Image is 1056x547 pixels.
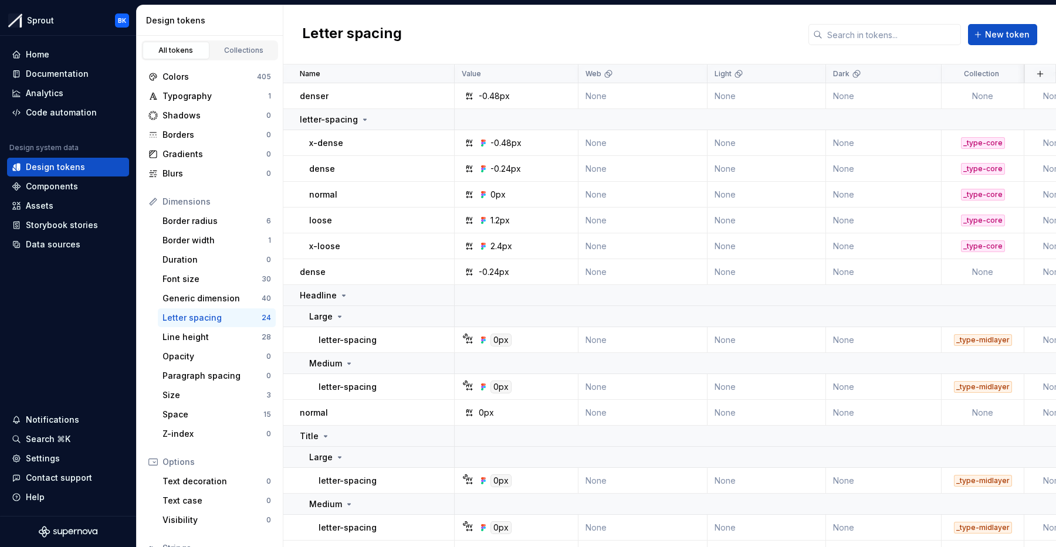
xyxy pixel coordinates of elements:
[309,215,332,226] p: loose
[163,129,266,141] div: Borders
[578,130,708,156] td: None
[942,259,1024,285] td: None
[309,189,337,201] p: normal
[300,69,320,79] p: Name
[823,24,961,45] input: Search in tokens...
[826,233,942,259] td: None
[163,331,262,343] div: Line height
[961,240,1005,252] div: _type-core
[266,496,271,505] div: 0
[163,148,266,160] div: Gradients
[266,216,271,226] div: 6
[262,313,271,322] div: 24
[144,145,276,164] a: Gradients0
[708,327,826,353] td: None
[158,212,276,230] a: Border radius6
[490,474,512,487] div: 0px
[158,386,276,405] a: Size3
[26,239,80,250] div: Data sources
[490,215,510,226] div: 1.2px
[158,270,276,288] a: Font size30
[266,169,271,178] div: 0
[7,196,129,215] a: Assets
[309,137,343,149] p: x-dense
[163,215,266,227] div: Border radius
[163,389,266,401] div: Size
[7,410,129,429] button: Notifications
[158,472,276,491] a: Text decoration0
[964,69,999,79] p: Collection
[158,308,276,327] a: Letter spacing24
[7,84,129,103] a: Analytics
[158,405,276,424] a: Space15
[266,130,271,140] div: 0
[826,468,942,494] td: None
[7,235,129,254] a: Data sources
[490,137,522,149] div: -0.48px
[26,414,79,426] div: Notifications
[163,196,271,208] div: Dimensions
[826,327,942,353] td: None
[490,334,512,346] div: 0px
[708,400,826,426] td: None
[262,274,271,284] div: 30
[715,69,732,79] p: Light
[942,400,1024,426] td: None
[26,433,70,445] div: Search ⌘K
[163,409,263,420] div: Space
[826,182,942,208] td: None
[158,250,276,269] a: Duration0
[144,125,276,144] a: Borders0
[708,83,826,109] td: None
[826,156,942,182] td: None
[826,83,942,109] td: None
[578,182,708,208] td: None
[954,381,1012,393] div: _type-midlayer
[708,468,826,494] td: None
[26,68,89,80] div: Documentation
[578,259,708,285] td: None
[26,107,97,118] div: Code automation
[163,312,262,324] div: Letter spacing
[961,163,1005,175] div: _type-core
[961,137,1005,149] div: _type-core
[158,289,276,308] a: Generic dimension40
[26,161,85,173] div: Design tokens
[490,380,512,393] div: 0px
[26,200,53,212] div: Assets
[309,358,342,369] p: Medium
[7,216,129,235] a: Storybook stories
[300,407,328,419] p: normal
[578,233,708,259] td: None
[309,163,335,175] p: dense
[708,374,826,400] td: None
[578,327,708,353] td: None
[158,424,276,443] a: Z-index0
[266,352,271,361] div: 0
[26,87,63,99] div: Analytics
[163,351,266,362] div: Opacity
[7,103,129,122] a: Code automation
[490,163,521,175] div: -0.24px
[479,90,510,102] div: -0.48px
[118,16,126,25] div: BK
[26,181,78,192] div: Components
[708,259,826,285] td: None
[708,130,826,156] td: None
[708,515,826,541] td: None
[585,69,601,79] p: Web
[300,430,319,442] p: Title
[7,177,129,196] a: Components
[833,69,849,79] p: Dark
[942,83,1024,109] td: None
[268,91,271,101] div: 1
[490,189,506,201] div: 0px
[490,240,512,252] div: 2.4px
[26,219,98,231] div: Storybook stories
[826,130,942,156] td: None
[8,13,22,28] img: b6c2a6ff-03c2-4811-897b-2ef07e5e0e51.png
[215,46,273,55] div: Collections
[257,72,271,81] div: 405
[163,110,266,121] div: Shadows
[266,150,271,159] div: 0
